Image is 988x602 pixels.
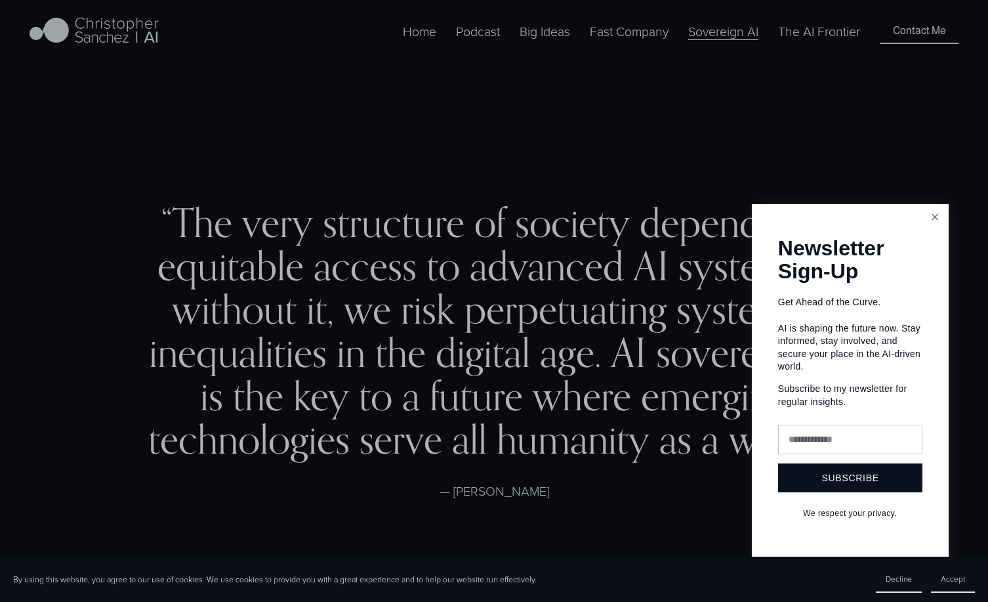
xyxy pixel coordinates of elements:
[778,237,922,283] h1: Newsletter Sign-Up
[924,206,947,229] a: Close
[778,296,922,374] p: Get Ahead of the Curve. AI is shaping the future now. Stay informed, stay involved, and secure yo...
[778,463,922,492] button: Subscribe
[876,566,922,593] button: Decline
[13,574,537,585] p: By using this website, you agree to our use of cookies. We use cookies to provide you with a grea...
[822,473,879,483] span: Subscribe
[778,509,922,519] p: We respect your privacy.
[886,573,912,584] span: Decline
[778,383,922,408] p: Subscribe to my newsletter for regular insights.
[941,573,965,584] span: Accept
[931,566,975,593] button: Accept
